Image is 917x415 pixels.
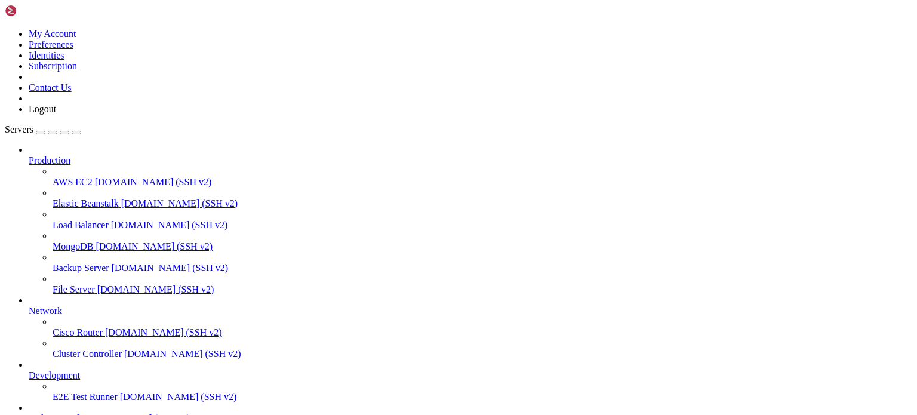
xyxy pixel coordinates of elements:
span: E2E Test Runner [53,392,118,402]
span: [DOMAIN_NAME] (SSH v2) [124,349,241,359]
span: Development [29,370,80,380]
span: Backup Server [53,263,109,273]
span: [DOMAIN_NAME] (SSH v2) [120,392,237,402]
li: Elastic Beanstalk [DOMAIN_NAME] (SSH v2) [53,187,912,209]
a: MongoDB [DOMAIN_NAME] (SSH v2) [53,241,912,252]
a: Identities [29,50,64,60]
span: [DOMAIN_NAME] (SSH v2) [96,241,213,251]
li: Production [29,145,912,295]
span: Elastic Beanstalk [53,198,119,208]
a: Development [29,370,912,381]
span: Cluster Controller [53,349,122,359]
a: Preferences [29,39,73,50]
li: Development [29,359,912,402]
a: My Account [29,29,76,39]
span: Production [29,155,70,165]
a: E2E Test Runner [DOMAIN_NAME] (SSH v2) [53,392,912,402]
a: Subscription [29,61,77,71]
span: [DOMAIN_NAME] (SSH v2) [105,327,222,337]
li: AWS EC2 [DOMAIN_NAME] (SSH v2) [53,166,912,187]
a: Network [29,306,912,316]
li: Cluster Controller [DOMAIN_NAME] (SSH v2) [53,338,912,359]
li: E2E Test Runner [DOMAIN_NAME] (SSH v2) [53,381,912,402]
li: File Server [DOMAIN_NAME] (SSH v2) [53,273,912,295]
a: Load Balancer [DOMAIN_NAME] (SSH v2) [53,220,912,230]
span: [DOMAIN_NAME] (SSH v2) [112,263,229,273]
span: Network [29,306,62,316]
span: File Server [53,284,95,294]
a: Cluster Controller [DOMAIN_NAME] (SSH v2) [53,349,912,359]
a: File Server [DOMAIN_NAME] (SSH v2) [53,284,912,295]
a: Servers [5,124,81,134]
a: Logout [29,104,56,114]
li: Network [29,295,912,359]
li: Load Balancer [DOMAIN_NAME] (SSH v2) [53,209,912,230]
span: [DOMAIN_NAME] (SSH v2) [121,198,238,208]
span: Load Balancer [53,220,109,230]
span: [DOMAIN_NAME] (SSH v2) [97,284,214,294]
a: Cisco Router [DOMAIN_NAME] (SSH v2) [53,327,912,338]
span: Servers [5,124,33,134]
li: MongoDB [DOMAIN_NAME] (SSH v2) [53,230,912,252]
span: Cisco Router [53,327,103,337]
span: MongoDB [53,241,93,251]
a: Production [29,155,912,166]
a: Elastic Beanstalk [DOMAIN_NAME] (SSH v2) [53,198,912,209]
span: [DOMAIN_NAME] (SSH v2) [95,177,212,187]
a: AWS EC2 [DOMAIN_NAME] (SSH v2) [53,177,912,187]
a: Backup Server [DOMAIN_NAME] (SSH v2) [53,263,912,273]
span: AWS EC2 [53,177,93,187]
img: Shellngn [5,5,73,17]
span: [DOMAIN_NAME] (SSH v2) [111,220,228,230]
li: Cisco Router [DOMAIN_NAME] (SSH v2) [53,316,912,338]
a: Contact Us [29,82,72,93]
li: Backup Server [DOMAIN_NAME] (SSH v2) [53,252,912,273]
